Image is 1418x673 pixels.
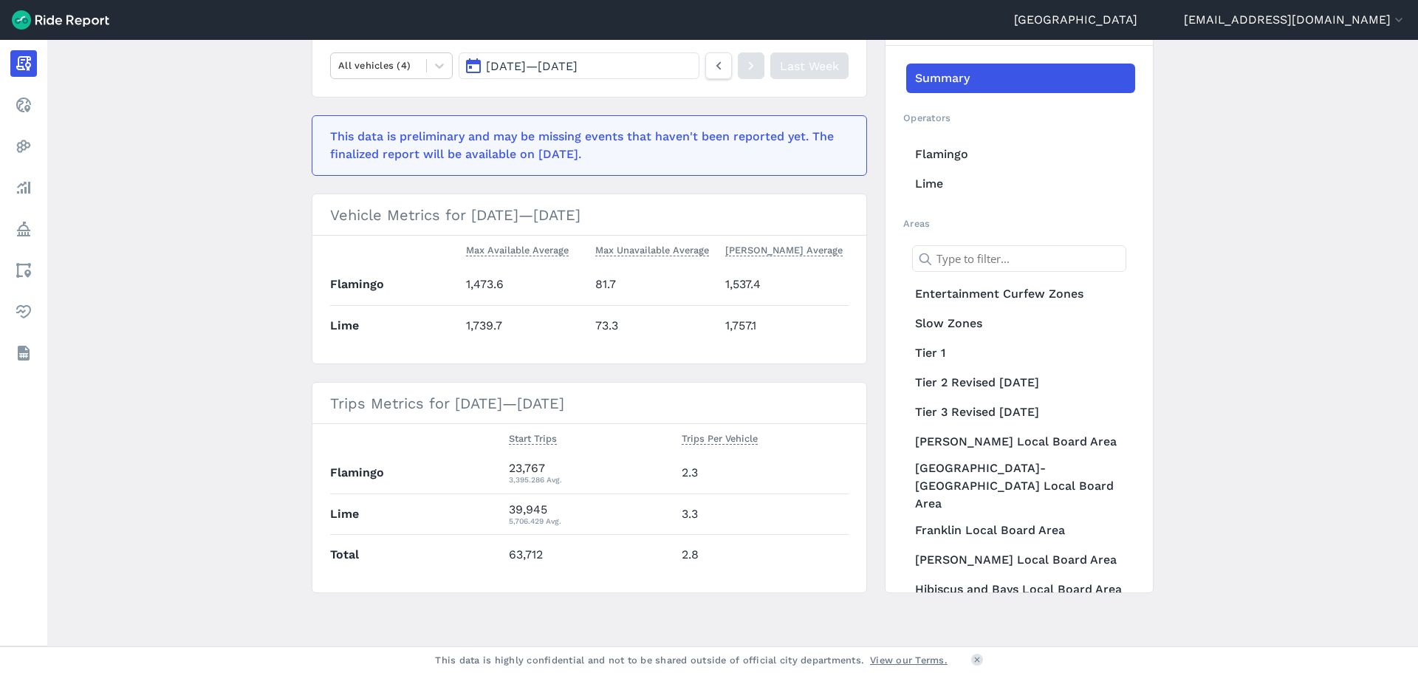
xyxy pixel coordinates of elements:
a: [GEOGRAPHIC_DATA]-[GEOGRAPHIC_DATA] Local Board Area [906,457,1135,516]
a: Heatmaps [10,133,37,160]
a: Flamingo [906,140,1135,169]
td: 81.7 [589,264,719,305]
a: [GEOGRAPHIC_DATA] [1014,11,1137,29]
th: Lime [330,493,503,534]
a: Summary [906,64,1135,93]
td: 1,739.7 [460,305,590,346]
div: 3,395.286 Avg. [509,473,670,486]
a: Datasets [10,340,37,366]
button: [PERSON_NAME] Average [725,242,843,259]
img: Ride Report [12,10,109,30]
button: Trips Per Vehicle [682,430,758,448]
a: Report [10,50,37,77]
th: Total [330,534,503,575]
a: Last Week [770,52,849,79]
a: Health [10,298,37,325]
a: Tier 1 [906,338,1135,368]
h3: Trips Metrics for [DATE]—[DATE] [312,383,866,424]
span: Max Unavailable Average [595,242,709,256]
th: Lime [330,305,460,346]
td: 3.3 [676,493,849,534]
h2: Areas [903,216,1135,230]
th: Flamingo [330,264,460,305]
th: Flamingo [330,453,503,493]
span: Max Available Average [466,242,569,256]
td: 1,537.4 [719,264,849,305]
button: Max Unavailable Average [595,242,709,259]
div: 23,767 [509,460,670,486]
td: 2.8 [676,534,849,575]
button: Start Trips [509,430,557,448]
td: 1,757.1 [719,305,849,346]
button: [DATE]—[DATE] [459,52,699,79]
a: Hibiscus and Bays Local Board Area [906,575,1135,604]
a: Policy [10,216,37,242]
td: 1,473.6 [460,264,590,305]
a: Slow Zones [906,309,1135,338]
div: 5,706.429 Avg. [509,514,670,527]
a: Tier 2 Revised [DATE] [906,368,1135,397]
button: [EMAIL_ADDRESS][DOMAIN_NAME] [1184,11,1406,29]
td: 73.3 [589,305,719,346]
span: [PERSON_NAME] Average [725,242,843,256]
input: Type to filter... [912,245,1126,272]
td: 2.3 [676,453,849,493]
div: This data is preliminary and may be missing events that haven't been reported yet. The finalized ... [330,128,840,163]
a: Areas [10,257,37,284]
span: Trips Per Vehicle [682,430,758,445]
a: Analyze [10,174,37,201]
h2: Operators [903,111,1135,125]
a: Tier 3 Revised [DATE] [906,397,1135,427]
span: [DATE] — [DATE] [486,59,578,73]
span: Start Trips [509,430,557,445]
a: Realtime [10,92,37,118]
a: [PERSON_NAME] Local Board Area [906,545,1135,575]
a: Entertainment Curfew Zones [906,279,1135,309]
a: Lime [906,169,1135,199]
td: 63,712 [503,534,676,575]
h3: Vehicle Metrics for [DATE]—[DATE] [312,194,866,236]
a: Franklin Local Board Area [906,516,1135,545]
a: [PERSON_NAME] Local Board Area [906,427,1135,457]
div: 39,945 [509,501,670,527]
button: Max Available Average [466,242,569,259]
a: View our Terms. [870,653,948,667]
